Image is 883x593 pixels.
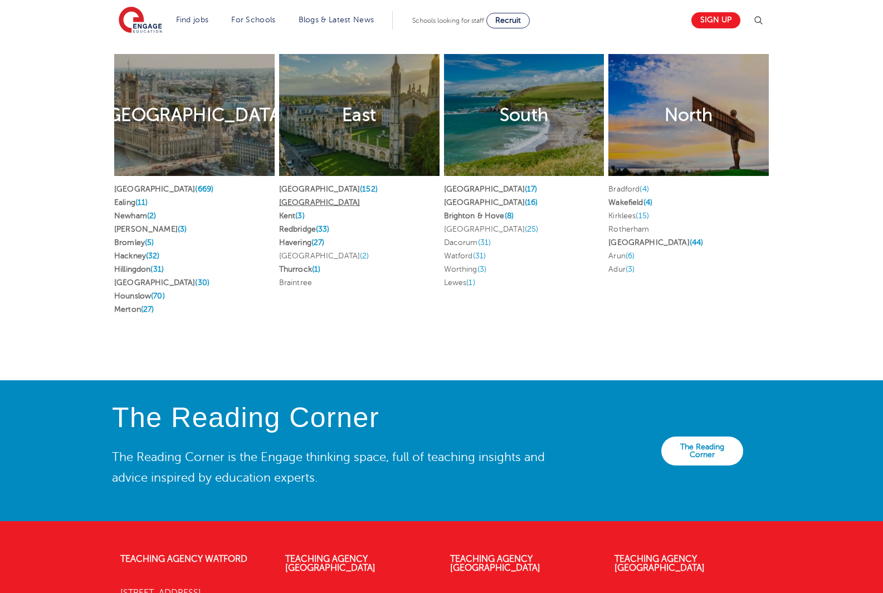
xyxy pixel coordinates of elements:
a: Hounslow(70) [114,292,165,300]
h4: The Reading Corner [112,403,553,433]
span: (27) [311,238,325,247]
a: Hackney(32) [114,252,160,260]
span: (3) [626,265,635,273]
a: Teaching Agency [GEOGRAPHIC_DATA] [614,554,705,573]
span: (4) [643,198,652,207]
li: Rotherham [608,223,769,236]
a: Teaching Agency [GEOGRAPHIC_DATA] [285,554,375,573]
a: Havering(27) [279,238,325,247]
span: (17) [525,185,538,193]
a: Teaching Agency [GEOGRAPHIC_DATA] [450,554,540,573]
span: Schools looking for staff [412,17,484,24]
a: [GEOGRAPHIC_DATA](152) [279,185,378,193]
p: The Reading Corner is the Engage thinking space, full of teaching insights and advice inspired by... [112,447,553,487]
a: Kent(3) [279,212,305,220]
li: Adur [608,263,769,276]
span: (30) [195,278,209,287]
a: Ealing(11) [114,198,148,207]
a: Recruit [486,13,530,28]
img: Engage Education [119,7,162,35]
a: For Schools [231,16,275,24]
span: (44) [690,238,704,247]
span: (16) [525,198,538,207]
li: Lewes [444,276,604,290]
a: Newham(2) [114,212,156,220]
span: (4) [640,185,648,193]
a: Thurrock(1) [279,265,321,273]
li: Bradford [608,183,769,196]
li: Kirklees [608,209,769,223]
a: Teaching Agency Watford [120,554,247,564]
a: Bromley(5) [114,238,154,247]
span: (11) [135,198,148,207]
a: [GEOGRAPHIC_DATA] [279,198,360,207]
span: (3) [295,212,304,220]
a: Hillingdon(31) [114,265,164,273]
span: (2) [360,252,369,260]
span: (1) [312,265,320,273]
li: Worthing [444,263,604,276]
span: (3) [477,265,486,273]
span: (8) [505,212,514,220]
span: (25) [525,225,539,233]
li: Dacorum [444,236,604,249]
a: Redbridge(33) [279,225,330,233]
a: Sign up [691,12,740,28]
span: (31) [473,252,486,260]
span: (2) [147,212,156,220]
h2: East [342,104,376,127]
a: [GEOGRAPHIC_DATA](16) [444,198,538,207]
a: [GEOGRAPHIC_DATA](669) [114,185,213,193]
h2: South [500,104,549,127]
span: (3) [178,225,187,233]
a: Find jobs [176,16,209,24]
li: [GEOGRAPHIC_DATA] [444,223,604,236]
h2: North [665,104,713,127]
span: (5) [145,238,154,247]
a: [GEOGRAPHIC_DATA](17) [444,185,538,193]
span: (6) [626,252,635,260]
span: (1) [466,278,475,287]
span: (15) [636,212,649,220]
span: (31) [150,265,164,273]
a: The Reading Corner [661,437,743,465]
span: (152) [360,185,378,193]
li: Braintree [279,276,440,290]
li: Watford [444,249,604,263]
a: Wakefield(4) [608,198,652,207]
span: (32) [146,252,160,260]
span: Recruit [495,16,521,24]
li: Arun [608,249,769,263]
a: Blogs & Latest News [299,16,374,24]
h2: [GEOGRAPHIC_DATA] [103,104,286,127]
a: [GEOGRAPHIC_DATA](44) [608,238,703,247]
span: (70) [151,292,165,300]
span: (27) [141,305,154,313]
a: Merton(27) [114,305,154,313]
span: (669) [195,185,213,193]
span: (33) [316,225,330,233]
span: (31) [478,238,491,247]
a: [GEOGRAPHIC_DATA](30) [114,278,209,287]
a: Brighton & Hove(8) [444,212,514,220]
a: [PERSON_NAME](3) [114,225,187,233]
li: [GEOGRAPHIC_DATA] [279,249,440,263]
